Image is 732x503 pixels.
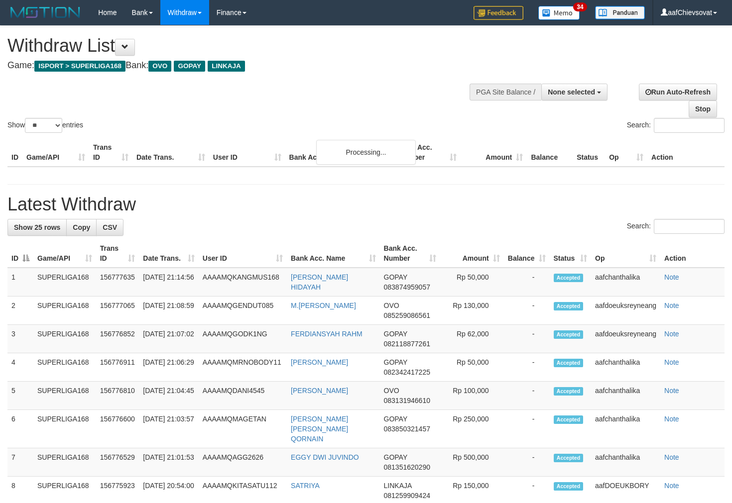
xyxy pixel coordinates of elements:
[291,273,348,291] a: [PERSON_NAME] HIDAYAH
[384,340,430,348] span: Copy 082118877261 to clipboard
[384,397,430,404] span: Copy 083131946610 to clipboard
[554,274,584,282] span: Accepted
[291,330,363,338] a: FERDIANSYAH RAHM
[33,325,96,353] td: SUPERLIGA168
[139,239,198,268] th: Date Trans.: activate to sort column ascending
[139,382,198,410] td: [DATE] 21:04:45
[139,353,198,382] td: [DATE] 21:06:29
[440,239,504,268] th: Amount: activate to sort column ascending
[554,359,584,367] span: Accepted
[550,239,592,268] th: Status: activate to sort column ascending
[654,219,725,234] input: Search:
[384,330,407,338] span: GOPAY
[470,84,541,101] div: PGA Site Balance /
[66,219,97,236] a: Copy
[664,358,679,366] a: Note
[591,382,660,410] td: aafchanthalika
[7,410,33,448] td: 6
[504,325,550,353] td: -
[199,448,287,477] td: AAAAMQAGG2626
[573,138,605,167] th: Status
[384,273,407,281] span: GOPAY
[664,330,679,338] a: Note
[440,325,504,353] td: Rp 62,000
[461,138,527,167] th: Amount
[504,448,550,477] td: -
[7,353,33,382] td: 4
[96,448,139,477] td: 156776529
[627,118,725,133] label: Search:
[591,325,660,353] td: aafdoeuksreyneang
[132,138,209,167] th: Date Trans.
[591,268,660,297] td: aafchanthalika
[591,410,660,448] td: aafchanthalika
[384,387,399,395] span: OVO
[440,448,504,477] td: Rp 500,000
[7,239,33,268] th: ID: activate to sort column descending
[22,138,89,167] th: Game/API
[139,268,198,297] td: [DATE] 21:14:56
[474,6,523,20] img: Feedback.jpg
[7,219,67,236] a: Show 25 rows
[554,415,584,424] span: Accepted
[96,382,139,410] td: 156776810
[96,325,139,353] td: 156776852
[384,368,430,376] span: Copy 082342417225 to clipboard
[591,297,660,325] td: aafdoeuksreyneang
[527,138,573,167] th: Balance
[96,297,139,325] td: 156777065
[384,492,430,500] span: Copy 081259909424 to clipboard
[384,302,399,309] span: OVO
[384,425,430,433] span: Copy 083850321457 to clipboard
[33,297,96,325] td: SUPERLIGA168
[25,118,62,133] select: Showentries
[554,387,584,396] span: Accepted
[660,239,725,268] th: Action
[34,61,125,72] span: ISPORT > SUPERLIGA168
[199,297,287,325] td: AAAAMQGENDUT085
[605,138,647,167] th: Op
[664,302,679,309] a: Note
[384,463,430,471] span: Copy 081351620290 to clipboard
[647,138,725,167] th: Action
[139,448,198,477] td: [DATE] 21:01:53
[380,239,441,268] th: Bank Acc. Number: activate to sort column ascending
[96,410,139,448] td: 156776600
[7,297,33,325] td: 2
[103,223,117,231] span: CSV
[664,482,679,490] a: Note
[384,311,430,319] span: Copy 085259086561 to clipboard
[573,2,587,11] span: 34
[554,330,584,339] span: Accepted
[287,239,379,268] th: Bank Acc. Name: activate to sort column ascending
[7,268,33,297] td: 1
[316,140,416,165] div: Processing...
[504,410,550,448] td: -
[689,101,717,117] a: Stop
[96,219,123,236] a: CSV
[73,223,90,231] span: Copy
[33,239,96,268] th: Game/API: activate to sort column ascending
[199,325,287,353] td: AAAAMQGODK1NG
[291,415,348,443] a: [PERSON_NAME] [PERSON_NAME] QORNAIN
[291,482,320,490] a: SATRIYA
[554,454,584,462] span: Accepted
[664,415,679,423] a: Note
[591,353,660,382] td: aafchanthalika
[291,453,359,461] a: EGGY DWI JUVINDO
[33,268,96,297] td: SUPERLIGA168
[7,36,478,56] h1: Withdraw List
[440,297,504,325] td: Rp 130,000
[440,353,504,382] td: Rp 50,000
[595,6,645,19] img: panduan.png
[148,61,171,72] span: OVO
[591,239,660,268] th: Op: activate to sort column ascending
[504,353,550,382] td: -
[654,118,725,133] input: Search:
[664,273,679,281] a: Note
[209,138,285,167] th: User ID
[7,61,478,71] h4: Game: Bank:
[199,268,287,297] td: AAAAMQKANGMUS168
[554,302,584,310] span: Accepted
[627,219,725,234] label: Search:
